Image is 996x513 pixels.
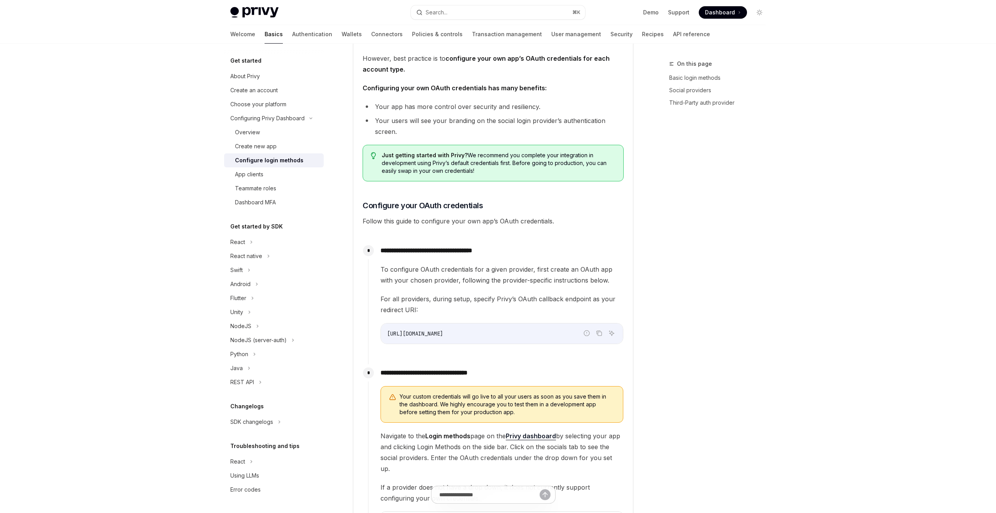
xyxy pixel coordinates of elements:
button: NodeJS (server-auth) [224,333,324,347]
span: However, best practice is to [363,53,624,75]
button: NodeJS [224,319,324,333]
div: Swift [230,265,243,275]
span: Dashboard [705,9,735,16]
button: Send message [540,489,551,500]
button: Flutter [224,291,324,305]
a: App clients [224,167,324,181]
div: Using LLMs [230,471,259,480]
a: Authentication [292,25,332,44]
div: NodeJS [230,322,251,331]
div: About Privy [230,72,260,81]
button: Python [224,347,324,361]
div: NodeJS (server-auth) [230,336,287,345]
span: On this page [677,59,712,69]
li: Your users will see your branding on the social login provider’s authentication screen. [363,115,624,137]
h5: Get started by SDK [230,222,283,231]
a: User management [551,25,601,44]
div: Search... [426,8,447,17]
div: React [230,457,245,466]
div: React [230,237,245,247]
a: Support [668,9,689,16]
img: light logo [230,7,279,18]
span: If a provider does not have a drop down, it does not currently support configuring your own crede... [381,482,623,504]
a: Teammate roles [224,181,324,195]
a: Connectors [371,25,403,44]
li: Your app has more control over security and resiliency. [363,101,624,112]
span: Your custom credentials will go live to all your users as soon as you save them in the dashboard.... [400,393,615,416]
div: Error codes [230,485,261,494]
h5: Changelogs [230,402,264,411]
a: Error codes [224,483,324,497]
a: Wallets [342,25,362,44]
a: Demo [643,9,659,16]
button: Copy the contents from the code block [594,328,604,338]
a: Create new app [224,139,324,153]
button: Ask AI [607,328,617,338]
strong: Configuring your own OAuth credentials has many benefits: [363,84,547,92]
button: SDK changelogs [224,415,324,429]
a: Security [610,25,633,44]
a: Choose your platform [224,97,324,111]
a: Create an account [224,83,324,97]
a: Basics [265,25,283,44]
div: Unity [230,307,243,317]
a: Privy dashboard [506,432,556,440]
a: Dashboard [699,6,747,19]
a: Social providers [669,84,772,97]
strong: Just getting started with Privy? [382,152,468,158]
h5: Troubleshooting and tips [230,441,300,451]
button: React [224,455,324,469]
div: React native [230,251,262,261]
svg: Tip [371,152,376,159]
a: Recipes [642,25,664,44]
button: Toggle dark mode [753,6,766,19]
span: We recommend you complete your integration in development using Privy’s default credentials first... [382,151,616,175]
a: Using LLMs [224,469,324,483]
span: For all providers, during setup, specify Privy’s OAuth callback endpoint as your redirect URI: [381,293,623,315]
input: Ask a question... [439,486,540,503]
div: Configuring Privy Dashboard [230,114,305,123]
span: Follow this guide to configure your own app’s OAuth credentials. [363,216,624,227]
a: Policies & controls [412,25,463,44]
div: Create an account [230,86,278,95]
div: Java [230,364,243,373]
a: Transaction management [472,25,542,44]
a: Configure login methods [224,153,324,167]
a: Welcome [230,25,255,44]
button: Configuring Privy Dashboard [224,111,324,125]
span: To configure OAuth credentials for a given provider, first create an OAuth app with your chosen p... [381,264,623,286]
a: Third-Party auth provider [669,97,772,109]
div: SDK changelogs [230,417,273,427]
button: Java [224,361,324,375]
div: Choose your platform [230,100,286,109]
h5: Get started [230,56,261,65]
span: Navigate to the page on the by selecting your app and clicking Login Methods on the side bar. Cli... [381,430,623,474]
a: API reference [673,25,710,44]
button: Android [224,277,324,291]
button: REST API [224,375,324,389]
button: React [224,235,324,249]
a: Dashboard MFA [224,195,324,209]
strong: Login methods [425,432,470,440]
div: Overview [235,128,260,137]
svg: Warning [389,394,396,401]
div: Android [230,279,251,289]
div: Teammate roles [235,184,276,193]
button: Unity [224,305,324,319]
button: Report incorrect code [582,328,592,338]
button: React native [224,249,324,263]
span: ⌘ K [572,9,580,16]
button: Swift [224,263,324,277]
div: Configure login methods [235,156,303,165]
a: Overview [224,125,324,139]
span: [URL][DOMAIN_NAME] [387,330,443,337]
div: Create new app [235,142,277,151]
div: Dashboard MFA [235,198,276,207]
div: Flutter [230,293,246,303]
div: App clients [235,170,263,179]
div: Python [230,350,248,359]
strong: configure your own app’s OAuth credentials for each account type. [363,54,610,73]
span: Configure your OAuth credentials [363,200,483,211]
a: About Privy [224,69,324,83]
a: Basic login methods [669,72,772,84]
